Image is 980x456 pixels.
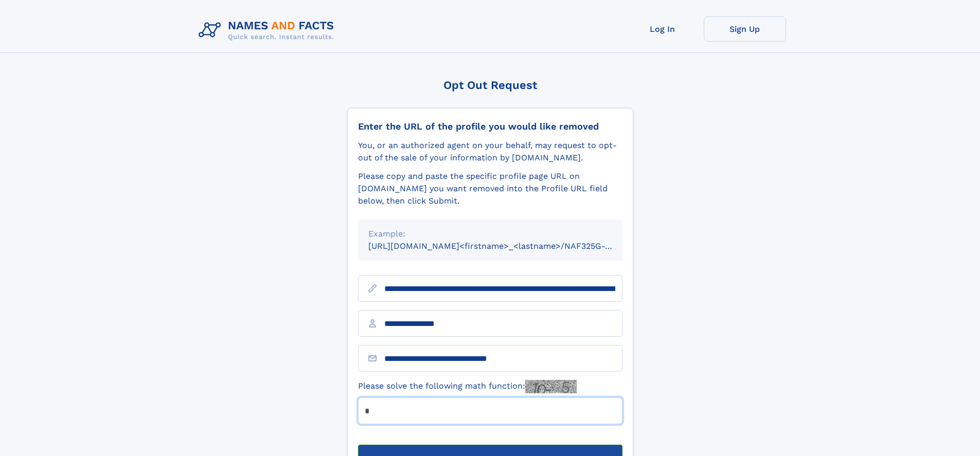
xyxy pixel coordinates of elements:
[358,121,622,132] div: Enter the URL of the profile you would like removed
[358,380,577,393] label: Please solve the following math function:
[358,139,622,164] div: You, or an authorized agent on your behalf, may request to opt-out of the sale of your informatio...
[347,79,633,92] div: Opt Out Request
[704,16,786,42] a: Sign Up
[621,16,704,42] a: Log In
[368,228,612,240] div: Example:
[194,16,343,44] img: Logo Names and Facts
[368,241,642,251] small: [URL][DOMAIN_NAME]<firstname>_<lastname>/NAF325G-xxxxxxxx
[358,170,622,207] div: Please copy and paste the specific profile page URL on [DOMAIN_NAME] you want removed into the Pr...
